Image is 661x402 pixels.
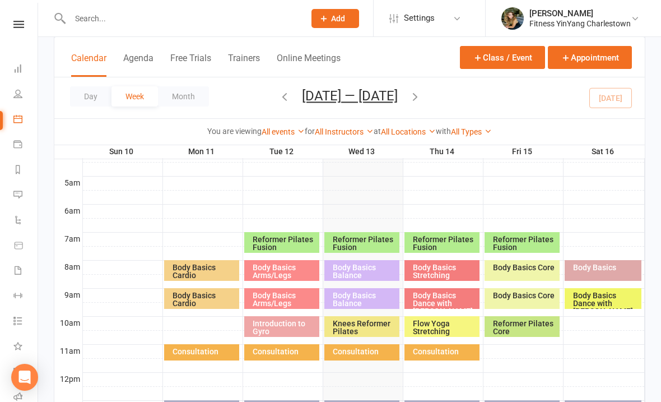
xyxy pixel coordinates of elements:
[13,82,39,108] a: People
[54,316,82,330] th: 10am
[381,127,436,136] a: All Locations
[492,235,558,251] div: Reformer Pilates Fusion
[13,335,39,360] a: What's New
[331,14,345,23] span: Add
[492,264,558,271] div: Body Basics Core
[315,127,374,136] a: All Instructors
[252,348,318,355] div: Consultation
[54,288,82,302] th: 9am
[158,86,209,107] button: Month
[332,320,398,335] div: Knees Reformer Pilates
[436,127,451,136] strong: with
[82,145,162,159] th: Sun 10
[451,127,492,136] a: All Types
[323,145,403,159] th: Wed 13
[13,57,39,82] a: Dashboard
[170,53,211,77] button: Free Trials
[332,264,398,279] div: Body Basics Balance
[54,372,82,386] th: 12pm
[460,46,545,69] button: Class / Event
[412,264,478,279] div: Body Basics Stretching
[162,145,243,159] th: Mon 11
[172,348,238,355] div: Consultation
[13,360,39,385] a: General attendance kiosk mode
[404,6,435,31] span: Settings
[54,176,82,190] th: 5am
[305,127,315,136] strong: for
[123,53,153,77] button: Agenda
[563,145,645,159] th: Sat 16
[54,260,82,274] th: 8am
[332,348,398,355] div: Consultation
[13,158,39,183] a: Reports
[54,204,82,218] th: 6am
[332,235,398,251] div: Reformer Pilates Fusion
[172,264,238,279] div: Body Basics Cardio
[492,292,558,299] div: Body Basics Core
[228,53,260,77] button: Trainers
[70,86,111,107] button: Day
[412,320,478,335] div: Flow Yoga Stretching
[403,145,483,159] th: Thu 14
[412,348,478,355] div: Consultation
[302,88,398,104] button: [DATE] — [DATE]
[252,235,318,251] div: Reformer Pilates Fusion
[548,46,632,69] button: Appointment
[13,108,39,133] a: Calendar
[111,86,158,107] button: Week
[54,232,82,246] th: 7am
[529,8,631,19] div: [PERSON_NAME]
[277,53,341,77] button: Online Meetings
[529,19,631,29] div: Fitness YinYang Charlestown
[572,264,639,271] div: Body Basics
[243,145,323,159] th: Tue 12
[412,235,478,251] div: Reformer Pilates Fusion
[572,292,639,315] div: Body Basics Dance with [PERSON_NAME]
[11,364,38,391] div: Open Intercom Messenger
[172,292,238,307] div: Body Basics Cardio
[252,264,318,279] div: Body Basics Arms/Legs
[13,133,39,158] a: Payments
[332,292,398,307] div: Body Basics Balance
[71,53,106,77] button: Calendar
[252,292,318,307] div: Body Basics Arms/Legs
[501,7,524,30] img: thumb_image1684727916.png
[374,127,381,136] strong: at
[67,11,297,26] input: Search...
[412,292,478,315] div: Body Basics Dance with [PERSON_NAME]
[252,320,318,335] div: Introduction to Gyro
[262,127,305,136] a: All events
[13,234,39,259] a: Product Sales
[207,127,262,136] strong: You are viewing
[311,9,359,28] button: Add
[54,344,82,358] th: 11am
[492,320,558,335] div: Reformer Pilates Core
[483,145,563,159] th: Fri 15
